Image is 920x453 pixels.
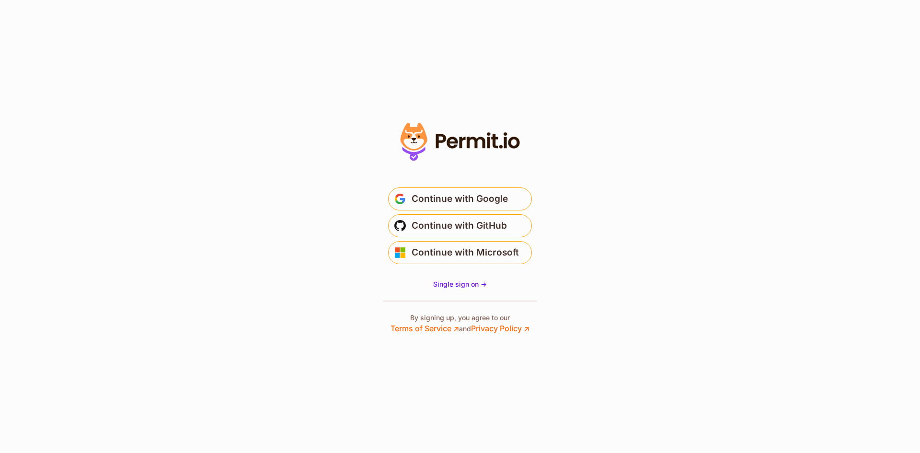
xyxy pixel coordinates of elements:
a: Privacy Policy ↗ [471,324,529,333]
span: Continue with Microsoft [412,245,519,260]
button: Continue with Microsoft [388,241,532,264]
a: Terms of Service ↗ [391,324,459,333]
button: Continue with Google [388,187,532,210]
span: Continue with GitHub [412,218,507,233]
p: By signing up, you agree to our and [391,313,529,334]
span: Single sign on -> [433,280,487,288]
button: Continue with GitHub [388,214,532,237]
span: Continue with Google [412,191,508,207]
a: Single sign on -> [433,279,487,289]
